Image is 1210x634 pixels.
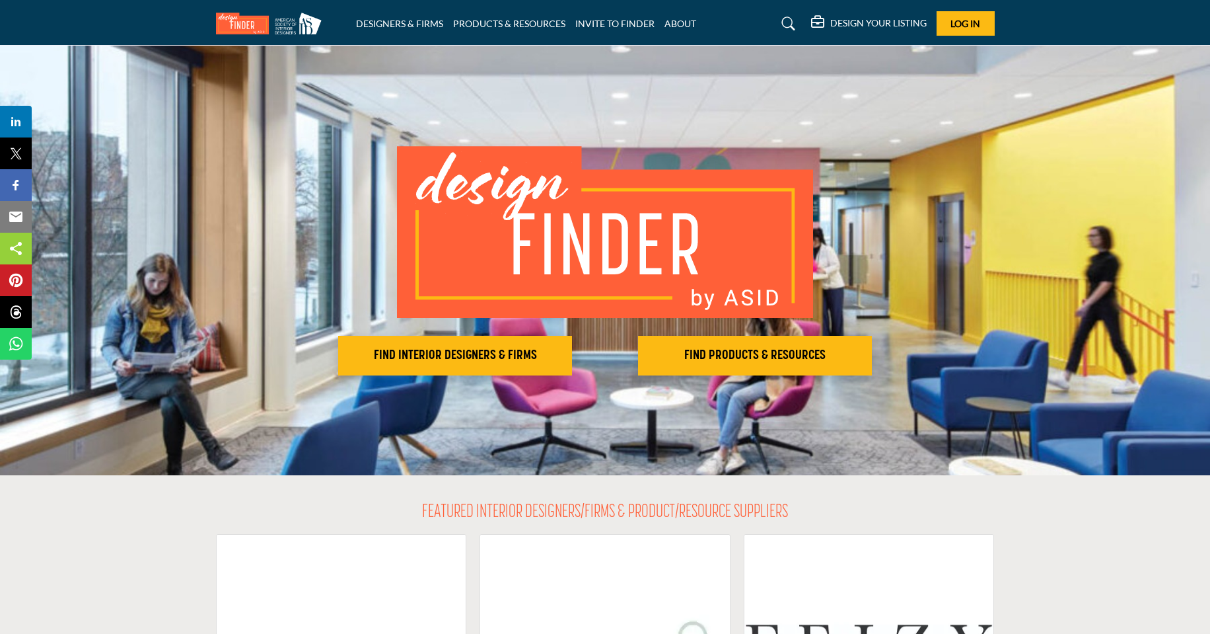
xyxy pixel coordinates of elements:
a: PRODUCTS & RESOURCES [453,18,565,29]
h2: FEATURED INTERIOR DESIGNERS/FIRMS & PRODUCT/RESOURCE SUPPLIERS [422,502,788,524]
span: Log In [950,18,980,29]
img: Site Logo [216,13,328,34]
a: INVITE TO FINDER [575,18,655,29]
a: Search [769,13,804,34]
h5: DESIGN YOUR LISTING [830,17,927,29]
button: Log In [937,11,995,36]
h2: FIND INTERIOR DESIGNERS & FIRMS [342,348,568,364]
div: DESIGN YOUR LISTING [811,16,927,32]
a: ABOUT [664,18,696,29]
img: image [397,146,813,318]
button: FIND INTERIOR DESIGNERS & FIRMS [338,336,572,376]
h2: FIND PRODUCTS & RESOURCES [642,348,868,364]
a: DESIGNERS & FIRMS [356,18,443,29]
button: FIND PRODUCTS & RESOURCES [638,336,872,376]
